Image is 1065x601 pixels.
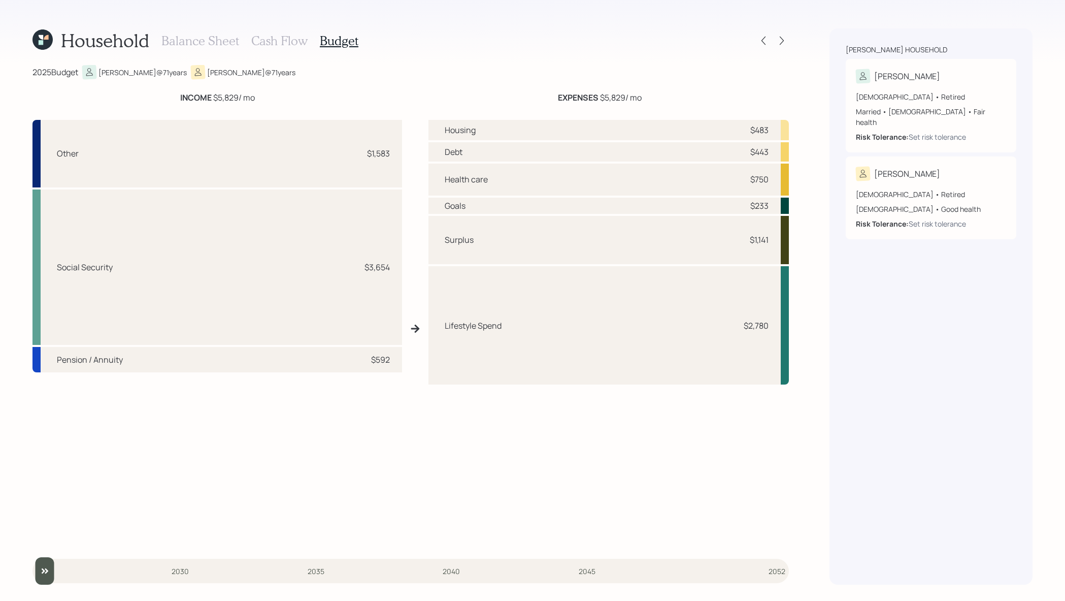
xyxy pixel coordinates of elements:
[445,234,474,246] div: Surplus
[856,106,1006,128] div: Married • [DEMOGRAPHIC_DATA] • Fair health
[750,173,769,185] div: $750
[856,219,909,229] b: Risk Tolerance:
[856,91,1006,102] div: [DEMOGRAPHIC_DATA] • Retired
[61,29,149,51] h1: Household
[445,320,502,332] div: Lifestyle Spend
[180,91,255,104] div: $5,829 / mo
[180,92,212,103] b: INCOME
[207,67,295,78] div: [PERSON_NAME] @ 71 years
[445,173,488,185] div: Health care
[750,124,769,136] div: $483
[98,67,187,78] div: [PERSON_NAME] @ 71 years
[846,45,947,55] div: [PERSON_NAME] household
[57,261,113,273] div: Social Security
[57,147,79,160] div: Other
[909,132,966,142] div: Set risk tolerance
[856,132,909,142] b: Risk Tolerance:
[445,124,476,136] div: Housing
[874,168,940,180] div: [PERSON_NAME]
[367,147,390,160] div: $1,583
[558,91,642,104] div: $5,829 / mo
[909,218,966,229] div: Set risk tolerance
[364,261,390,273] div: $3,654
[558,92,598,103] b: EXPENSES
[161,34,239,48] h3: Balance Sheet
[856,189,1006,200] div: [DEMOGRAPHIC_DATA] • Retired
[750,146,769,158] div: $443
[251,34,308,48] h3: Cash Flow
[750,200,769,212] div: $233
[856,204,1006,214] div: [DEMOGRAPHIC_DATA] • Good health
[371,354,390,366] div: $592
[445,200,465,212] div: Goals
[32,66,78,78] div: 2025 Budget
[57,354,123,366] div: Pension / Annuity
[320,34,358,48] h3: Budget
[445,146,462,158] div: Debt
[744,320,769,332] div: $2,780
[874,70,940,82] div: [PERSON_NAME]
[750,234,769,246] div: $1,141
